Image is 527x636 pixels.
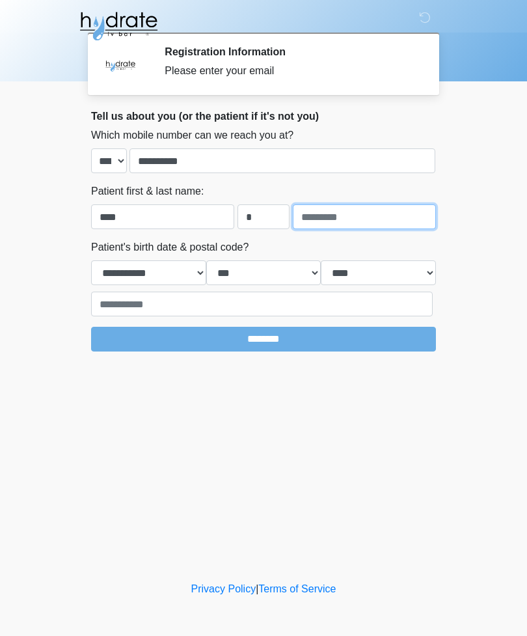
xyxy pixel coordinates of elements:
[101,46,140,85] img: Agent Avatar
[91,128,293,143] label: Which mobile number can we reach you at?
[191,583,256,594] a: Privacy Policy
[91,110,436,122] h2: Tell us about you (or the patient if it's not you)
[256,583,258,594] a: |
[165,63,416,79] div: Please enter your email
[91,184,204,199] label: Patient first & last name:
[258,583,336,594] a: Terms of Service
[78,10,159,42] img: Hydrate IV Bar - Fort Collins Logo
[91,240,249,255] label: Patient's birth date & postal code?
